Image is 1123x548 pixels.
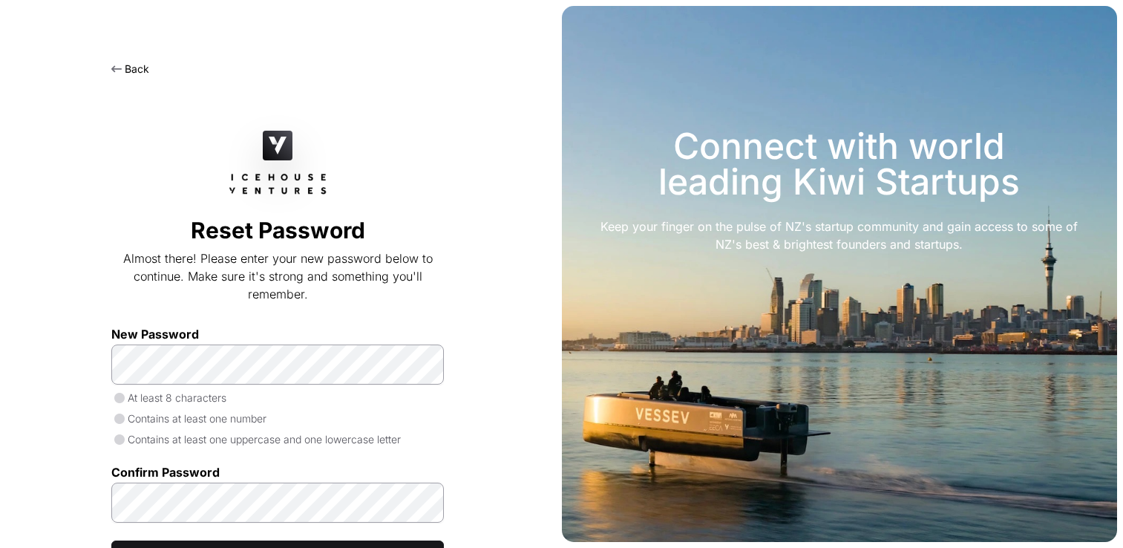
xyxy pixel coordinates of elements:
p: Almost there! Please enter your new password below to continue. Make sure it's strong and somethi... [111,249,444,303]
h2: Reset Password [111,217,444,244]
img: Icehouse Ventures [263,131,292,160]
label: New Password [111,327,444,342]
p: Contains at least one number [111,411,444,426]
img: Icehouse Ventures [226,169,330,199]
p: Contains at least one uppercase and one lowercase letter [111,432,444,447]
a: Back [111,62,149,75]
div: Keep your finger on the pulse of NZ's startup community and gain access to some of NZ's best & br... [597,218,1081,253]
p: At least 8 characters [111,391,444,405]
label: Confirm Password [111,465,444,480]
h3: Connect with world leading Kiwi Startups [597,128,1081,200]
